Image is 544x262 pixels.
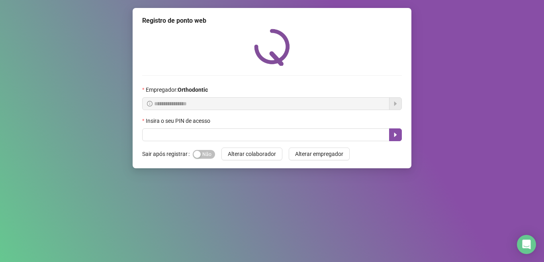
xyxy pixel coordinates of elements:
span: Alterar colaborador [228,150,276,158]
div: Registro de ponto web [142,16,402,26]
img: QRPoint [254,29,290,66]
button: Alterar empregador [289,148,350,160]
button: Alterar colaborador [221,148,282,160]
span: caret-right [392,132,399,138]
div: Open Intercom Messenger [517,235,536,254]
span: Empregador : [146,85,208,94]
span: Alterar empregador [295,150,343,158]
label: Sair após registrar [142,148,193,160]
strong: Orthodontic [178,87,208,93]
span: info-circle [147,101,153,106]
label: Insira o seu PIN de acesso [142,116,215,125]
